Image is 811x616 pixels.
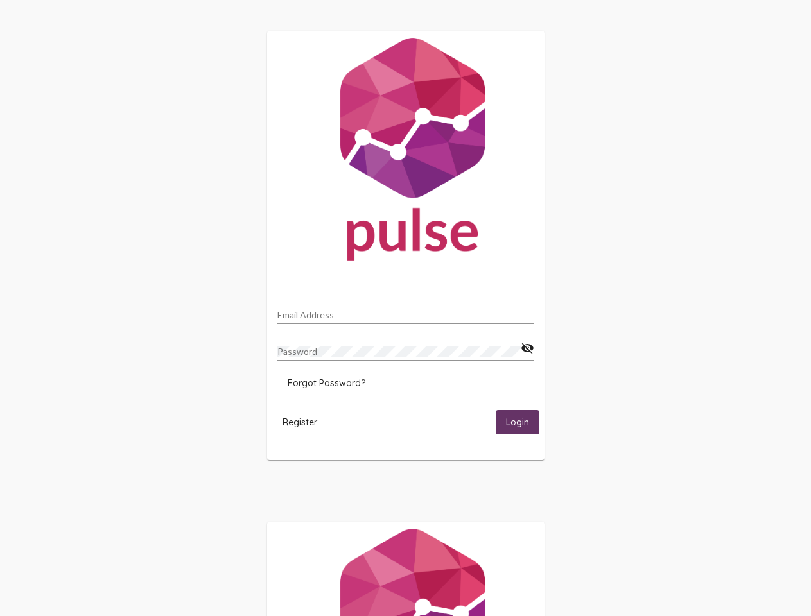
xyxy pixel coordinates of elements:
button: Login [496,410,539,434]
span: Forgot Password? [288,377,365,389]
button: Forgot Password? [277,372,376,395]
mat-icon: visibility_off [521,341,534,356]
span: Register [283,416,317,428]
span: Login [506,417,529,429]
img: Pulse For Good Logo [267,31,545,273]
button: Register [272,410,327,434]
